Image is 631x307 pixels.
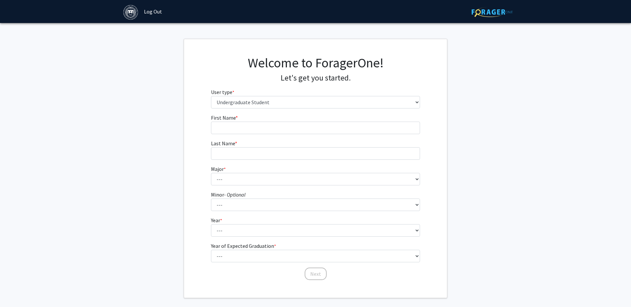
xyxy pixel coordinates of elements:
img: ForagerOne Logo [472,7,513,17]
span: Last Name [211,140,235,147]
h1: Welcome to ForagerOne! [211,55,420,71]
label: User type [211,88,234,96]
span: First Name [211,114,236,121]
img: Brandeis University Logo [123,5,138,20]
iframe: Chat [5,277,28,302]
label: Minor [211,191,245,199]
button: Next [305,268,327,280]
h4: Let's get you started. [211,73,420,83]
label: Major [211,165,226,173]
label: Year [211,216,222,224]
i: - Optional [224,191,245,198]
label: Year of Expected Graduation [211,242,276,250]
